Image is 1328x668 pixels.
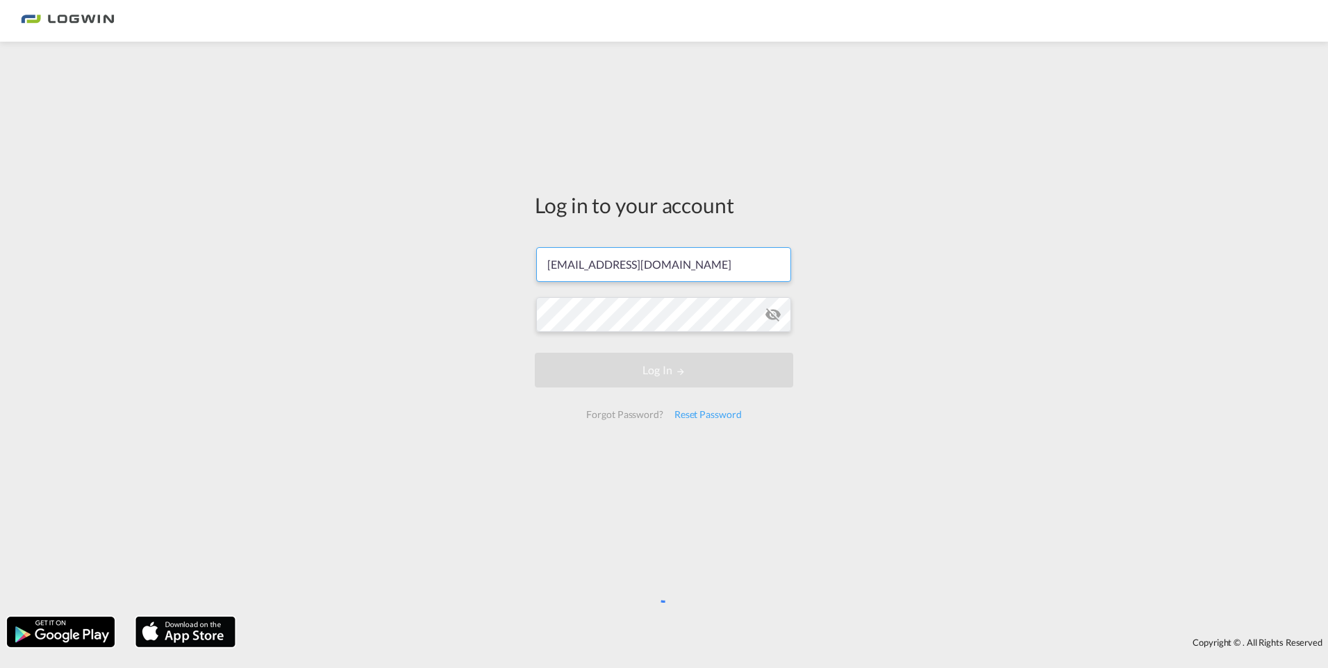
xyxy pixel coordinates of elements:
[581,402,668,427] div: Forgot Password?
[535,353,793,387] button: LOGIN
[21,6,115,37] img: bc73a0e0d8c111efacd525e4c8ad7d32.png
[134,615,237,649] img: apple.png
[536,247,791,282] input: Enter email/phone number
[535,190,793,219] div: Log in to your account
[669,402,747,427] div: Reset Password
[242,631,1328,654] div: Copyright © . All Rights Reserved
[765,306,781,323] md-icon: icon-eye-off
[6,615,116,649] img: google.png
